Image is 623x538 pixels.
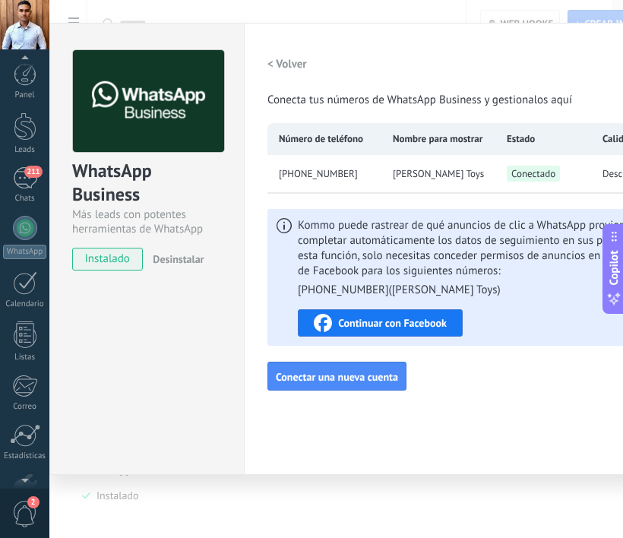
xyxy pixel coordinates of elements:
span: [PERSON_NAME] Toys [393,166,484,182]
div: Listas [3,353,47,362]
button: < Volver [267,50,307,78]
span: instalado [73,248,142,271]
span: Desinstalar [153,252,204,266]
span: +51 964 231 268 [279,166,358,182]
div: Chats [3,194,47,204]
div: Estadísticas [3,451,47,461]
div: Más leads con potentes herramientas de WhatsApp [72,207,222,236]
h2: < Volver [267,57,307,71]
div: WhatsApp Business [72,159,222,207]
button: Continuar con Facebook [298,309,463,337]
span: Conectar una nueva cuenta [276,372,398,382]
span: Conecta tus números de WhatsApp Business y gestionalos aquí [267,93,572,108]
span: Continuar con Facebook [338,318,447,328]
span: Número de teléfono [279,131,363,147]
li: [PHONE_NUMBER] ( [PERSON_NAME] Toys ) [298,283,501,298]
span: Copilot [606,251,621,286]
button: Conectar una nueva cuenta [267,362,406,391]
div: WhatsApp [3,245,46,259]
button: Desinstalar [147,248,204,271]
div: Correo [3,402,47,412]
img: logo_main.png [73,50,224,153]
div: Calendario [3,299,47,309]
div: Leads [3,145,47,155]
span: Estado [507,131,535,147]
span: Conectado [507,166,560,182]
div: Panel [3,90,47,100]
span: 211 [24,166,42,178]
span: Nombre para mostrar [393,131,482,147]
span: 2 [27,496,40,508]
